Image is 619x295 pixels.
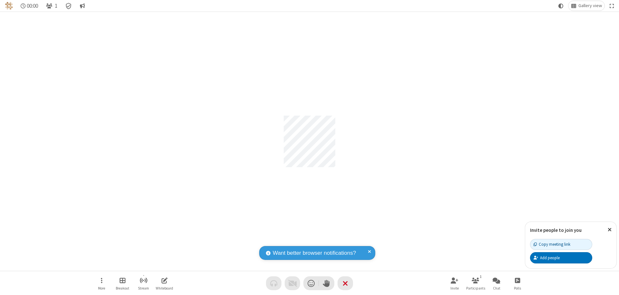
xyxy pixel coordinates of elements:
[55,3,57,9] span: 1
[578,3,602,8] span: Gallery view
[338,276,353,290] button: End or leave meeting
[266,276,281,290] button: Audio problem - check your Internet connection or call by phone
[43,1,60,11] button: Open participant list
[27,3,38,9] span: 00:00
[303,276,319,290] button: Send a reaction
[530,239,592,250] button: Copy meeting link
[273,249,356,257] span: Want better browser notifications?
[98,286,105,290] span: More
[113,274,132,292] button: Manage Breakout Rooms
[607,1,617,11] button: Fullscreen
[319,276,334,290] button: Raise hand
[156,286,173,290] span: Whiteboard
[92,274,111,292] button: Open menu
[478,274,484,280] div: 1
[285,276,300,290] button: Video
[530,227,582,233] label: Invite people to join you
[138,286,149,290] span: Stream
[508,274,527,292] button: Open poll
[466,274,485,292] button: Open participant list
[466,286,485,290] span: Participants
[18,1,41,11] div: Timer
[514,286,521,290] span: Polls
[556,1,566,11] button: Using system theme
[493,286,500,290] span: Chat
[77,1,87,11] button: Conversation
[63,1,75,11] div: Meeting details Encryption enabled
[445,274,464,292] button: Invite participants (⌘+Shift+I)
[603,222,616,238] button: Close popover
[450,286,459,290] span: Invite
[487,274,506,292] button: Open chat
[530,252,592,263] button: Add people
[134,274,153,292] button: Start streaming
[5,2,13,10] img: QA Selenium DO NOT DELETE OR CHANGE
[568,1,604,11] button: Change layout
[116,286,129,290] span: Breakout
[155,274,174,292] button: Open shared whiteboard
[534,241,570,247] div: Copy meeting link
